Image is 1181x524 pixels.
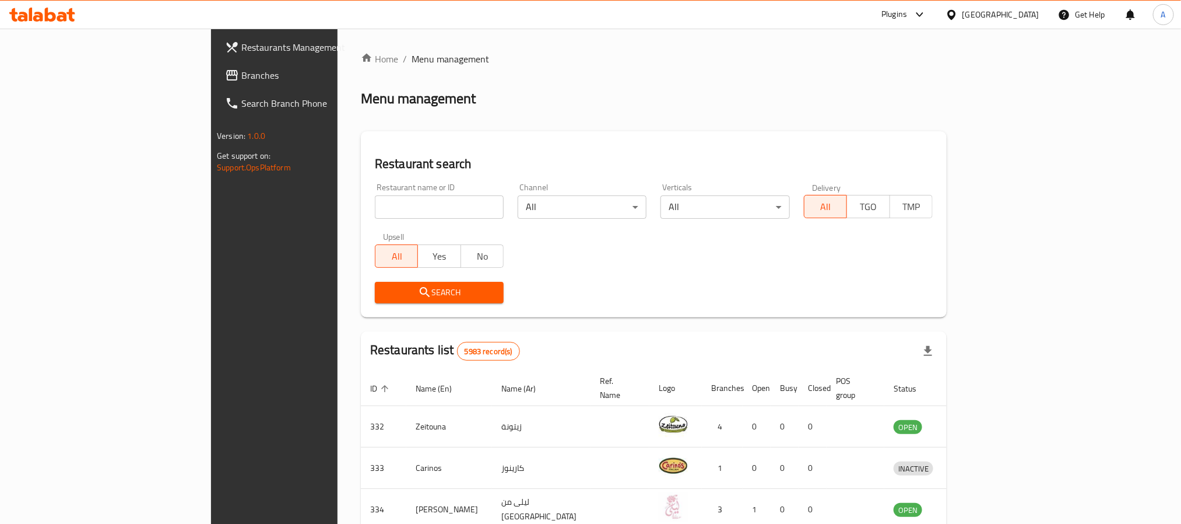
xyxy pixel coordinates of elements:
[406,406,492,448] td: Zeitouna
[384,285,494,300] span: Search
[799,406,827,448] td: 0
[458,346,519,357] span: 5983 record(s)
[812,183,841,191] label: Delivery
[416,382,467,396] span: Name (En)
[799,371,827,406] th: Closed
[216,89,408,117] a: Search Branch Phone
[380,248,413,265] span: All
[423,248,456,265] span: Yes
[216,61,408,89] a: Branches
[894,421,922,434] span: OPEN
[799,448,827,489] td: 0
[702,406,743,448] td: 4
[417,244,461,268] button: Yes
[375,195,504,219] input: Search for restaurant name or ID..
[660,195,789,219] div: All
[492,448,590,489] td: كارينوز
[375,155,933,173] h2: Restaurant search
[852,198,885,215] span: TGO
[894,382,932,396] span: Status
[370,382,392,396] span: ID
[895,198,928,215] span: TMP
[962,8,1039,21] div: [GEOGRAPHIC_DATA]
[894,462,933,476] div: INACTIVE
[881,8,907,22] div: Plugins
[702,371,743,406] th: Branches
[217,128,245,144] span: Version:
[771,448,799,489] td: 0
[370,341,520,361] h2: Restaurants list
[846,195,890,218] button: TGO
[406,448,492,489] td: Carinos
[241,40,399,54] span: Restaurants Management
[809,198,842,215] span: All
[518,195,646,219] div: All
[894,462,933,476] span: INACTIVE
[743,371,771,406] th: Open
[217,160,291,175] a: Support.OpsPlatform
[771,371,799,406] th: Busy
[361,52,947,66] nav: breadcrumb
[836,374,870,402] span: POS group
[412,52,489,66] span: Menu management
[659,410,688,439] img: Zeitouna
[383,233,405,241] label: Upsell
[702,448,743,489] td: 1
[375,282,504,303] button: Search
[375,244,418,268] button: All
[743,448,771,489] td: 0
[457,342,520,361] div: Total records count
[743,406,771,448] td: 0
[216,33,408,61] a: Restaurants Management
[649,371,702,406] th: Logo
[466,248,499,265] span: No
[804,195,847,218] button: All
[492,406,590,448] td: زيتونة
[361,89,476,108] h2: Menu management
[461,244,504,268] button: No
[241,68,399,82] span: Branches
[659,492,688,522] img: Leila Min Lebnan
[659,451,688,480] img: Carinos
[241,96,399,110] span: Search Branch Phone
[600,374,635,402] span: Ref. Name
[914,337,942,365] div: Export file
[217,148,270,163] span: Get support on:
[771,406,799,448] td: 0
[1161,8,1166,21] span: A
[501,382,551,396] span: Name (Ar)
[894,504,922,517] span: OPEN
[247,128,265,144] span: 1.0.0
[890,195,933,218] button: TMP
